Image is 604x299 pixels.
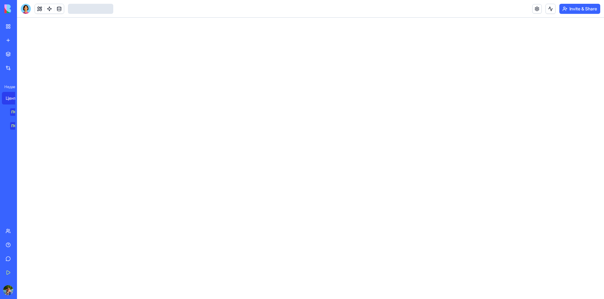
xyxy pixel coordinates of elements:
[4,4,43,13] img: логотип
[3,285,13,295] img: ACg8ocJ0ucy52DokSfic6W25no1xODZg9yTSDHBMLcirAik8PbV1O_E=s96-c
[2,84,15,89] span: Недавние
[2,120,27,132] a: Форма обратной связиПОПРОБУЙ
[6,95,23,101] div: Центр музыкального лейбла
[2,92,27,104] a: Центр музыкального лейбла
[2,106,27,118] a: Генератор Логотипов с искусственным ИнтеллектомПОПРОБУЙ
[559,4,600,14] button: Invite & Share
[10,108,34,116] div: ПОПРОБУЙ
[10,122,34,130] div: ПОПРОБУЙ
